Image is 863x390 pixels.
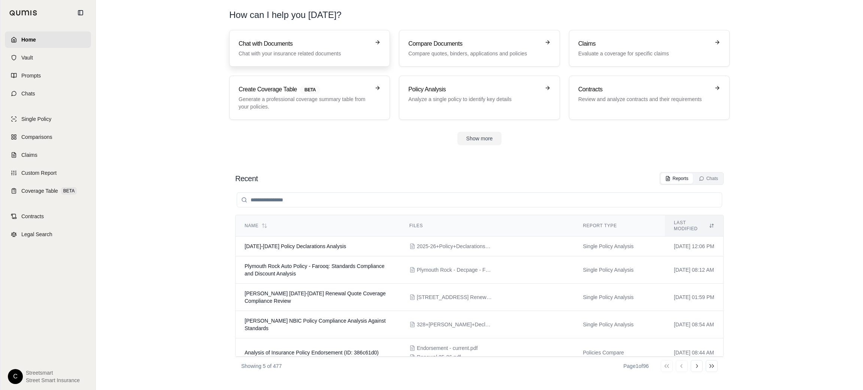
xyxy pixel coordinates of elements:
span: Plymouth Rock Auto Policy - Farooq: Standards Compliance and Discount Analysis [245,263,385,277]
img: Qumis Logo [9,10,37,16]
td: [DATE] 08:12 AM [665,256,723,284]
span: Endorsement - current.pdf [417,344,478,352]
div: C [8,369,23,384]
a: Compare DocumentsCompare quotes, binders, applications and policies [399,30,560,67]
a: Single Policy [5,111,91,127]
span: BETA [61,187,77,195]
span: Street Smart Insurance [26,377,80,384]
a: Create Coverage TableBETAGenerate a professional coverage summary table from your policies. [229,76,390,120]
button: Show more [457,132,502,145]
span: Prompts [21,72,41,79]
span: 2025-2026 Policy Declarations Analysis [245,243,346,249]
div: Page 1 of 96 [623,362,649,370]
div: Last modified [674,220,714,232]
a: Claims [5,147,91,163]
p: Chat with your insurance related documents [239,50,370,57]
td: Single Policy Analysis [574,237,665,256]
td: Policies Compare [574,338,665,367]
span: Claims [21,151,37,159]
span: Renewal 25-26.pdf [417,353,461,361]
a: ClaimsEvaluate a coverage for specific claims [569,30,730,67]
a: Legal Search [5,226,91,243]
span: Single Policy [21,115,51,123]
td: [DATE] 12:06 PM [665,237,723,256]
span: 2025-26+Policy+Declarations.pdf [417,243,492,250]
p: Evaluate a coverage for specific claims [578,50,710,57]
h2: Recent [235,173,258,184]
a: ContractsReview and analyze contracts and their requirements [569,76,730,120]
span: Home [21,36,36,43]
span: Kirkland NBIC Policy Compliance Analysis Against Standards [245,318,386,331]
span: Comparisons [21,133,52,141]
span: Custom Report [21,169,57,177]
th: Files [400,215,574,237]
a: Vault [5,49,91,66]
span: Coverage Table [21,187,58,195]
p: Compare quotes, binders, applications and policies [408,50,540,57]
span: Chats [21,90,35,97]
span: Streetsmart [26,369,80,377]
td: Single Policy Analysis [574,284,665,311]
h3: Compare Documents [408,39,540,48]
p: Analyze a single policy to identify key details [408,95,540,103]
h3: Contracts [578,85,710,94]
span: Legal Search [21,231,52,238]
td: Single Policy Analysis [574,311,665,338]
a: Chats [5,85,91,102]
h3: Policy Analysis [408,85,540,94]
span: BETA [300,86,320,94]
a: Home [5,31,91,48]
div: Chats [699,176,718,182]
td: Single Policy Analysis [574,256,665,284]
span: 328+Kirkland+Declarations-NBIC.pdf [417,321,492,328]
a: Comparisons [5,129,91,145]
span: Plymouth Rock - Decpage - Farooq - Auto Pol PAA80002235020.pdf [417,266,492,274]
span: Analysis of Insurance Policy Endorsement (ID: 386c61d0) [245,350,379,356]
span: Santiago 2025-2026 Renewal Quote Coverage Compliance Review [245,290,386,304]
button: Chats [694,173,723,184]
span: Contracts [21,213,44,220]
span: 27 E Elm Street-Santiago Renewal 25-26.pdf [417,293,492,301]
div: Reports [665,176,688,182]
p: Showing 5 of 477 [241,362,282,370]
th: Report Type [574,215,665,237]
td: [DATE] 08:44 AM [665,338,723,367]
h3: Claims [578,39,710,48]
h3: Chat with Documents [239,39,370,48]
a: Coverage TableBETA [5,183,91,199]
div: Name [245,223,391,229]
a: Chat with DocumentsChat with your insurance related documents [229,30,390,67]
a: Contracts [5,208,91,225]
button: Collapse sidebar [75,7,87,19]
h1: How can I help you [DATE]? [229,9,342,21]
a: Policy AnalysisAnalyze a single policy to identify key details [399,76,560,120]
h3: Create Coverage Table [239,85,370,94]
button: Reports [661,173,693,184]
a: Prompts [5,67,91,84]
td: [DATE] 08:54 AM [665,311,723,338]
span: Vault [21,54,33,61]
td: [DATE] 01:59 PM [665,284,723,311]
p: Generate a professional coverage summary table from your policies. [239,95,370,110]
p: Review and analyze contracts and their requirements [578,95,710,103]
a: Custom Report [5,165,91,181]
